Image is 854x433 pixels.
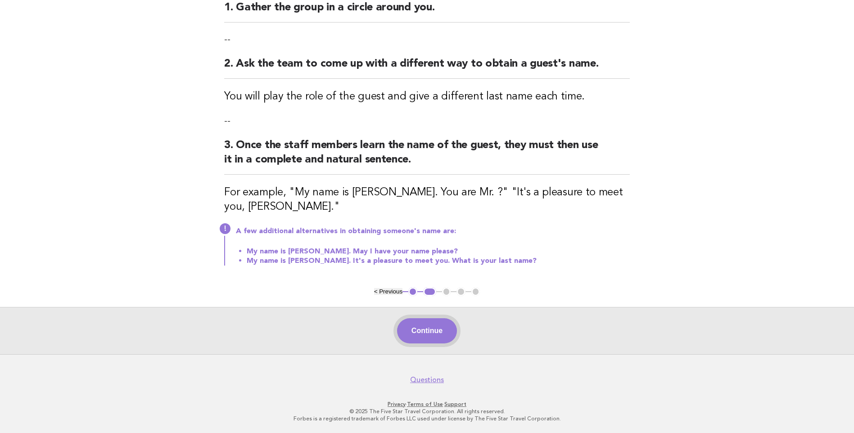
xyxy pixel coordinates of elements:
[224,0,630,23] h2: 1. Gather the group in a circle around you.
[224,90,630,104] h3: You will play the role of the guest and give a different last name each time.
[374,288,402,295] button: < Previous
[397,318,457,343] button: Continue
[152,415,703,422] p: Forbes is a registered trademark of Forbes LLC used under license by The Five Star Travel Corpora...
[388,401,406,407] a: Privacy
[410,375,444,384] a: Questions
[408,287,417,296] button: 1
[236,227,630,236] p: A few additional alternatives in obtaining someone's name are:
[224,115,630,127] p: --
[423,287,436,296] button: 2
[407,401,443,407] a: Terms of Use
[444,401,466,407] a: Support
[152,408,703,415] p: © 2025 The Five Star Travel Corporation. All rights reserved.
[224,33,630,46] p: --
[224,185,630,214] h3: For example, "My name is [PERSON_NAME]. You are Mr. ?" "It's a pleasure to meet you, [PERSON_NAME]."
[152,401,703,408] p: · ·
[247,256,630,266] li: My name is [PERSON_NAME]. It's a pleasure to meet you. What is your last name?
[247,247,630,256] li: My name is [PERSON_NAME]. May I have your name please?
[224,57,630,79] h2: 2. Ask the team to come up with a different way to obtain a guest's name.
[224,138,630,175] h2: 3. Once the staff members learn the name of the guest, they must then use it in a complete and na...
